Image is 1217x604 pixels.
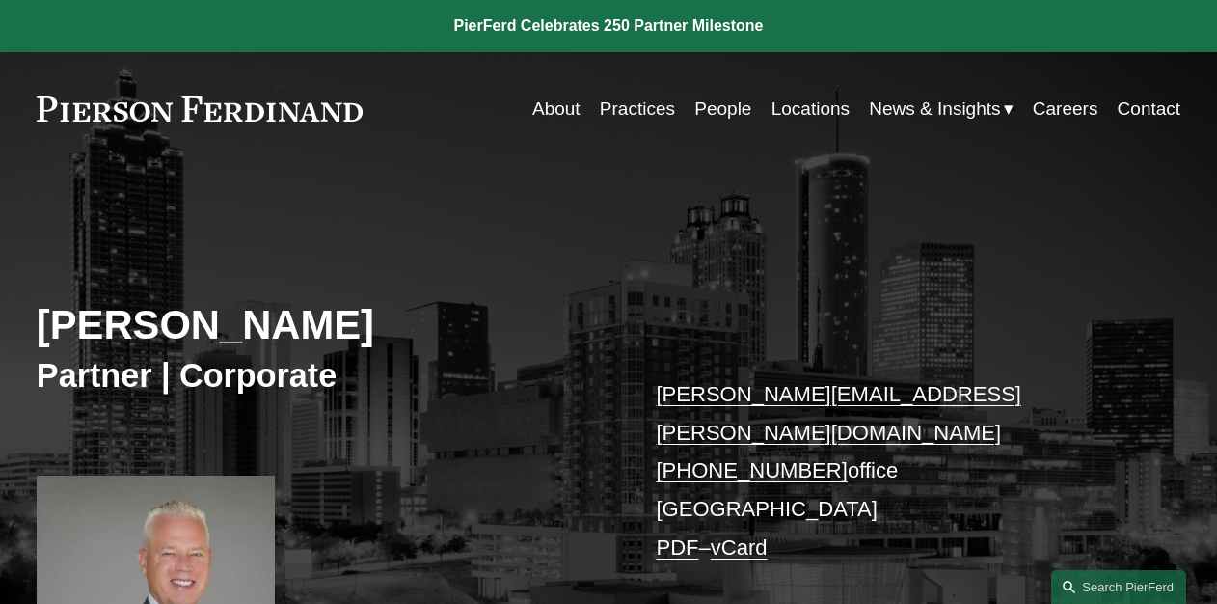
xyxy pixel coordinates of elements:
[532,91,581,127] a: About
[37,355,608,396] h3: Partner | Corporate
[1051,570,1186,604] a: Search this site
[1118,91,1181,127] a: Contact
[37,301,608,350] h2: [PERSON_NAME]
[711,535,768,560] a: vCard
[656,382,1021,445] a: [PERSON_NAME][EMAIL_ADDRESS][PERSON_NAME][DOMAIN_NAME]
[656,375,1132,567] p: office [GEOGRAPHIC_DATA] –
[869,91,1013,127] a: folder dropdown
[771,91,850,127] a: Locations
[600,91,675,127] a: Practices
[656,458,847,482] a: [PHONE_NUMBER]
[869,93,1000,125] span: News & Insights
[1033,91,1098,127] a: Careers
[694,91,751,127] a: People
[656,535,698,560] a: PDF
